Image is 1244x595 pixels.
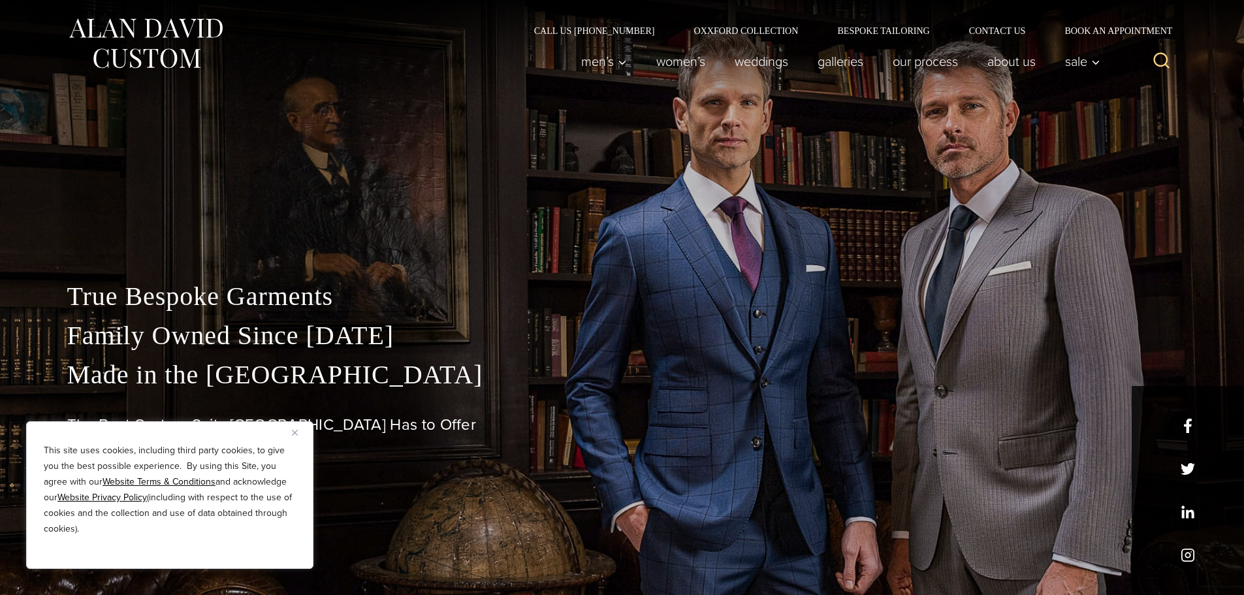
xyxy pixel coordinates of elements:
img: Alan David Custom [67,14,224,72]
h1: The Best Custom Suits [GEOGRAPHIC_DATA] Has to Offer [67,415,1177,434]
nav: Secondary Navigation [515,26,1177,35]
span: Men’s [581,55,627,68]
nav: Primary Navigation [566,48,1107,74]
a: Website Privacy Policy [57,490,147,504]
span: Sale [1065,55,1100,68]
button: Close [292,425,308,440]
a: Our Process [878,48,972,74]
a: Book an Appointment [1045,26,1177,35]
a: About Us [972,48,1050,74]
a: Bespoke Tailoring [818,26,949,35]
a: Galleries [803,48,878,74]
a: weddings [720,48,803,74]
a: Oxxford Collection [674,26,818,35]
button: View Search Form [1146,46,1177,77]
a: Contact Us [949,26,1045,35]
img: Close [292,430,298,436]
a: Call Us [PHONE_NUMBER] [515,26,675,35]
p: True Bespoke Garments Family Owned Since [DATE] Made in the [GEOGRAPHIC_DATA] [67,277,1177,394]
p: This site uses cookies, including third party cookies, to give you the best possible experience. ... [44,443,296,537]
a: Women’s [641,48,720,74]
a: Website Terms & Conditions [103,475,215,489]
